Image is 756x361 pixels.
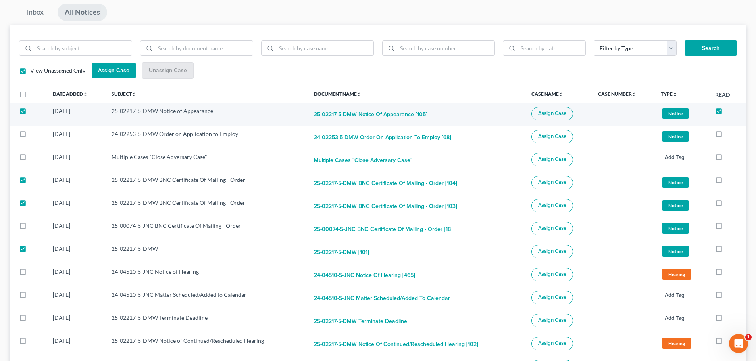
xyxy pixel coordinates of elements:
[598,91,637,97] a: Case Numberunfold_more
[538,248,566,254] span: Assign Case
[531,337,573,350] button: Assign Case
[531,153,573,166] button: Assign Case
[662,223,689,234] span: Notice
[34,41,132,56] input: Search by subject
[661,316,685,321] button: + Add Tag
[538,317,566,323] span: Assign Case
[559,92,564,97] i: unfold_more
[531,291,573,304] button: Assign Case
[685,40,737,56] button: Search
[314,337,478,353] button: 25-02217-5-DMW Notice of Continued/Rescheduled Hearing [102]
[357,92,362,97] i: unfold_more
[397,41,495,56] input: Search by case number
[46,287,105,310] td: [DATE]
[314,314,407,330] button: 25-02217-5-DMW Terminate Deadline
[30,67,85,74] span: View Unassigned Only
[715,90,730,99] label: Read
[314,176,457,192] button: 25-02217-5-DMW BNC Certificate Of Mailing - Order [104]
[314,199,457,215] button: 25-02217-5-DMW BNC Certificate Of Mailing - Order [103]
[531,314,573,327] button: Assign Case
[46,264,105,287] td: [DATE]
[531,245,573,258] button: Assign Case
[661,337,702,350] a: Hearing
[105,310,308,333] td: 25-02217-5-DMW Terminate Deadline
[661,199,702,212] a: Notice
[19,4,51,21] a: Inbox
[105,333,308,356] td: 25-02217-5-DMW Notice of Continued/Rescheduled Hearing
[46,149,105,172] td: [DATE]
[105,287,308,310] td: 24-04510-5-JNC Matter Scheduled/Added to Calendar
[662,269,691,280] span: Hearing
[314,245,369,261] button: 25-02217-5-DMW [101]
[538,225,566,231] span: Assign Case
[83,92,88,97] i: unfold_more
[105,103,308,126] td: 25-02217-5-DMW Notice of Appearance
[661,314,702,322] a: + Add Tag
[661,291,702,299] a: + Add Tag
[662,338,691,349] span: Hearing
[46,103,105,126] td: [DATE]
[531,91,564,97] a: Case Nameunfold_more
[314,107,427,123] button: 25-02217-5-DMW Notice of Appearance [105]
[538,271,566,277] span: Assign Case
[105,195,308,218] td: 25-02217-5-DMW BNC Certificate Of Mailing - Order
[92,63,136,78] button: Assign Case
[531,176,573,189] button: Assign Case
[105,149,308,172] td: Multiple Cases "Close Adversary Case"
[729,334,748,353] iframe: Intercom live chat
[661,268,702,281] a: Hearing
[46,172,105,195] td: [DATE]
[673,92,677,97] i: unfold_more
[105,264,308,287] td: 24-04510-5-JNC Notice of Hearing
[98,67,129,74] span: Assign Case
[531,268,573,281] button: Assign Case
[661,293,685,298] button: + Add Tag
[276,41,374,56] input: Search by case name
[314,91,362,97] a: Document Nameunfold_more
[538,294,566,300] span: Assign Case
[662,246,689,257] span: Notice
[105,241,308,264] td: 25-02217-5-DMW
[155,41,253,56] input: Search by document name
[661,222,702,235] a: Notice
[46,126,105,149] td: [DATE]
[46,218,105,241] td: [DATE]
[538,179,566,185] span: Assign Case
[314,153,412,169] button: Multiple Cases "Close Adversary Case"
[314,130,451,146] button: 24-02253-5-DMW Order on Application to Employ [68]
[745,334,752,340] span: 1
[46,241,105,264] td: [DATE]
[314,222,452,238] button: 25-00074-5-JNC BNC Certificate Of Mailing - Order [18]
[661,107,702,120] a: Notice
[661,155,685,160] button: + Add Tag
[46,195,105,218] td: [DATE]
[531,199,573,212] button: Assign Case
[661,91,677,97] a: Typeunfold_more
[662,177,689,188] span: Notice
[46,310,105,333] td: [DATE]
[661,245,702,258] a: Notice
[314,268,415,284] button: 24-04510-5-JNC Notice of Hearing [465]
[112,91,137,97] a: Subjectunfold_more
[632,92,637,97] i: unfold_more
[538,156,566,162] span: Assign Case
[531,130,573,143] button: Assign Case
[46,333,105,356] td: [DATE]
[661,130,702,143] a: Notice
[538,110,566,117] span: Assign Case
[105,218,308,241] td: 25-00074-5-JNC BNC Certificate Of Mailing - Order
[538,133,566,139] span: Assign Case
[132,92,137,97] i: unfold_more
[531,107,573,120] button: Assign Case
[661,176,702,189] a: Notice
[538,202,566,208] span: Assign Case
[662,108,689,119] span: Notice
[53,91,88,97] a: Date Addedunfold_more
[662,200,689,211] span: Notice
[58,4,107,21] a: All Notices
[538,340,566,346] span: Assign Case
[662,131,689,142] span: Notice
[661,153,702,161] a: + Add Tag
[518,41,585,56] input: Search by date
[531,222,573,235] button: Assign Case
